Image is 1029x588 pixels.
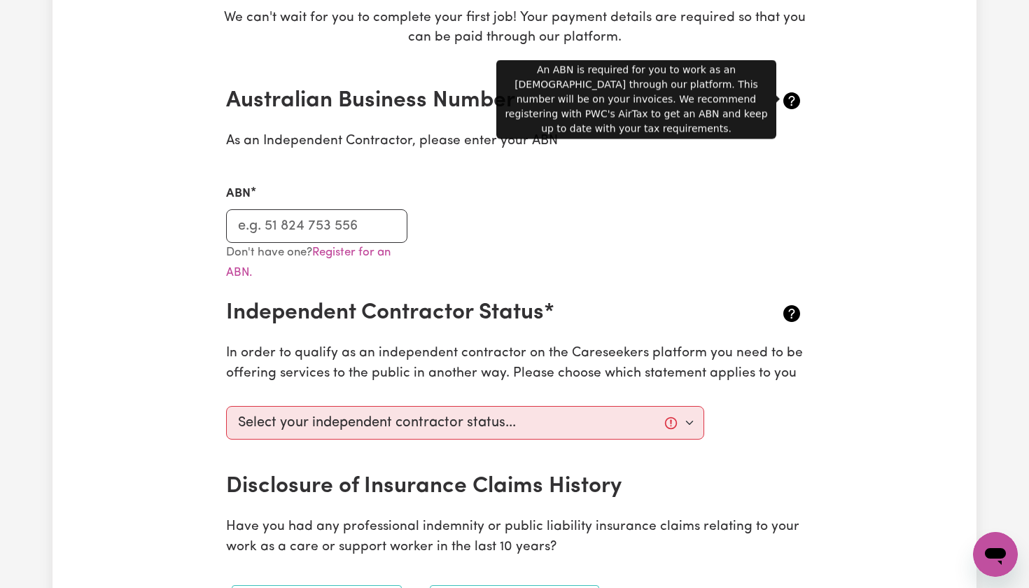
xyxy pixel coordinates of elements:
[496,60,776,139] div: An ABN is required for you to work as an [DEMOGRAPHIC_DATA] through our platform. This number wil...
[226,209,407,243] input: e.g. 51 824 753 556
[226,473,707,500] h2: Disclosure of Insurance Claims History
[215,8,814,49] p: We can't wait for you to complete your first job! Your payment details are required so that you c...
[226,300,707,326] h2: Independent Contractor Status*
[226,344,803,384] p: In order to qualify as an independent contractor on the Careseekers platform you need to be offer...
[226,87,707,114] h2: Australian Business Number
[226,246,391,279] small: Don't have one?
[226,517,803,558] p: Have you had any professional indemnity or public liability insurance claims relating to your wor...
[226,246,391,279] a: Register for an ABN.
[226,132,803,152] p: As an Independent Contractor, please enter your ABN
[973,532,1018,577] iframe: Button to launch messaging window
[226,185,251,203] label: ABN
